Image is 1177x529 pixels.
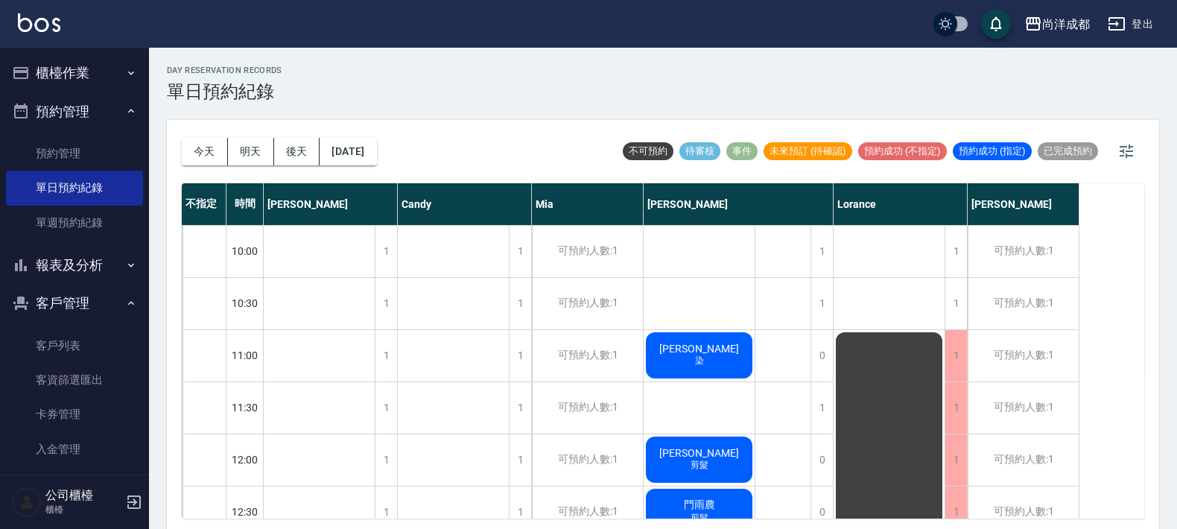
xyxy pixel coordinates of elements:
[226,381,264,434] div: 11:30
[945,382,967,434] div: 1
[45,503,121,516] p: 櫃檯
[945,278,967,329] div: 1
[6,206,143,240] a: 單週預約紀錄
[688,512,711,525] span: 剪髮
[532,226,643,277] div: 可預約人數:1
[274,138,320,165] button: 後天
[968,183,1079,225] div: [PERSON_NAME]
[532,183,644,225] div: Mia
[6,329,143,363] a: 客戶列表
[968,382,1079,434] div: 可預約人數:1
[532,330,643,381] div: 可預約人數:1
[623,145,673,158] span: 不可預約
[226,183,264,225] div: 時間
[945,330,967,381] div: 1
[509,434,531,486] div: 1
[858,145,947,158] span: 預約成功 (不指定)
[764,145,852,158] span: 未來預訂 (待確認)
[810,382,833,434] div: 1
[509,330,531,381] div: 1
[182,138,228,165] button: 今天
[6,54,143,92] button: 櫃檯作業
[1042,15,1090,34] div: 尚洋成都
[226,434,264,486] div: 12:00
[968,330,1079,381] div: 可預約人數:1
[226,277,264,329] div: 10:30
[6,472,143,511] button: 員工及薪資
[6,397,143,431] a: 卡券管理
[1018,9,1096,39] button: 尚洋成都
[18,13,60,32] img: Logo
[12,487,42,517] img: Person
[688,459,711,472] span: 剪髮
[226,329,264,381] div: 11:00
[532,278,643,329] div: 可預約人數:1
[532,382,643,434] div: 可預約人數:1
[509,278,531,329] div: 1
[6,92,143,131] button: 預約管理
[656,343,742,355] span: [PERSON_NAME]
[6,432,143,466] a: 入金管理
[6,136,143,171] a: 預約管理
[398,183,532,225] div: Candy
[968,434,1079,486] div: 可預約人數:1
[228,138,274,165] button: 明天
[6,171,143,205] a: 單日預約紀錄
[6,246,143,285] button: 報表及分析
[810,434,833,486] div: 0
[945,434,967,486] div: 1
[167,81,282,102] h3: 單日預約紀錄
[375,434,397,486] div: 1
[981,9,1011,39] button: save
[375,226,397,277] div: 1
[182,183,226,225] div: 不指定
[6,363,143,397] a: 客資篩選匯出
[1038,145,1098,158] span: 已完成預約
[834,183,968,225] div: Lorance
[6,284,143,323] button: 客戶管理
[45,488,121,503] h5: 公司櫃檯
[375,278,397,329] div: 1
[726,145,758,158] span: 事件
[167,66,282,75] h2: day Reservation records
[679,145,720,158] span: 待審核
[810,278,833,329] div: 1
[968,226,1079,277] div: 可預約人數:1
[953,145,1032,158] span: 預約成功 (指定)
[509,226,531,277] div: 1
[692,355,707,367] span: 染
[1102,10,1159,38] button: 登出
[226,225,264,277] div: 10:00
[810,330,833,381] div: 0
[320,138,376,165] button: [DATE]
[656,447,742,459] span: [PERSON_NAME]
[644,183,834,225] div: [PERSON_NAME]
[810,226,833,277] div: 1
[375,382,397,434] div: 1
[375,330,397,381] div: 1
[968,278,1079,329] div: 可預約人數:1
[264,183,398,225] div: [PERSON_NAME]
[509,382,531,434] div: 1
[681,498,718,512] span: 門雨農
[945,226,967,277] div: 1
[532,434,643,486] div: 可預約人數:1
